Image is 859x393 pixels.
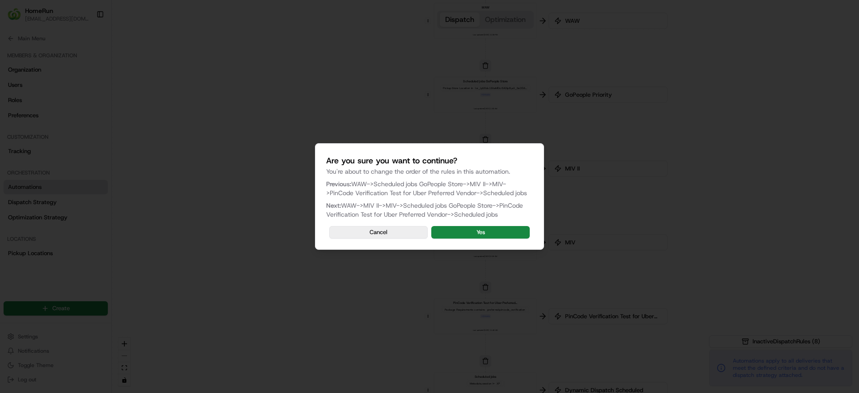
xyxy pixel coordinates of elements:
button: Yes [431,226,530,239]
p: You're about to change the order of the rules in this automation. [326,167,533,176]
span: WAW -> [341,201,363,209]
span: Next: [326,201,341,209]
span: MIV II -> [470,180,492,188]
span: Scheduled jobs GoPeople Store -> [403,201,499,209]
span: MIV II -> [363,201,386,209]
span: Scheduled jobs [483,189,527,197]
span: MIV -> [386,201,403,209]
span: Previous: [326,180,351,188]
span: PinCode Verification Test for Uber Preferred Vendor -> [330,189,483,197]
span: WAW -> [351,180,374,188]
span: Scheduled jobs GoPeople Store -> [374,180,470,188]
h2: Are you sure you want to continue? [326,154,533,167]
button: Cancel [329,226,428,239]
span: Scheduled jobs [454,210,498,218]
